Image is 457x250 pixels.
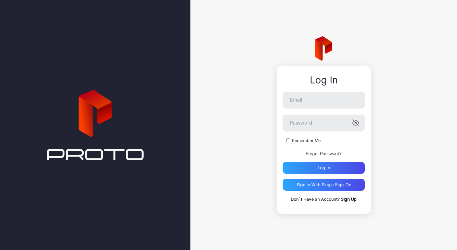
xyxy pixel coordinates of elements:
[283,196,365,203] p: Don`t Have an Account?
[283,162,365,174] button: Log in
[352,119,359,127] button: Password
[297,182,351,187] div: Sign in With Single Sign-On
[283,92,365,109] input: Email
[283,179,365,191] button: Sign in With Single Sign-On
[306,151,342,156] a: Forgot Password?
[318,165,330,170] div: Log in
[341,196,357,202] a: Sign Up
[283,75,365,86] div: Log In
[292,138,321,144] label: Remember Me
[283,115,365,131] input: Password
